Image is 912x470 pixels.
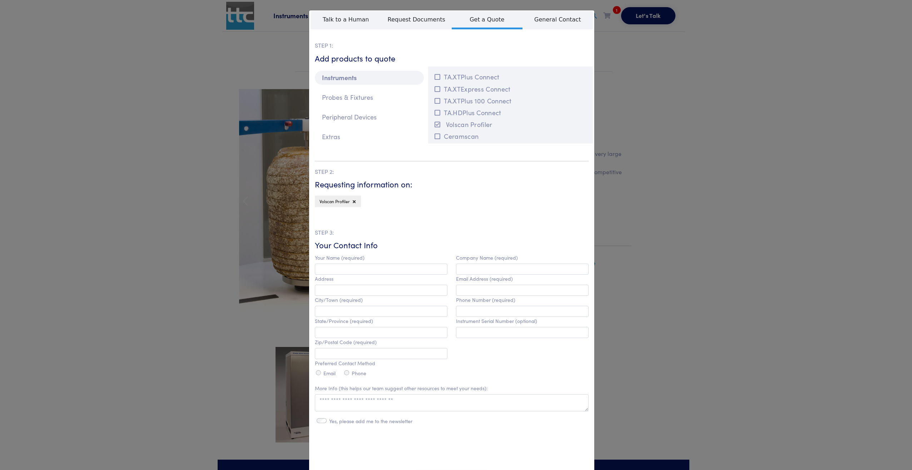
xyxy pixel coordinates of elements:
[315,255,365,261] label: Your Name (required)
[315,71,424,85] p: Instruments
[315,339,377,345] label: Zip/Postal Code (required)
[452,11,522,29] span: Get a Quote
[456,255,518,261] label: Company Name (required)
[315,318,373,324] label: State/Province (required)
[315,130,424,144] p: Extras
[315,167,589,176] p: STEP 2:
[432,118,589,130] button: Volscan Profiler
[315,240,589,251] h6: Your Contact Info
[456,318,537,324] label: Instrument Serial Number (optional)
[456,276,513,282] label: Email Address (required)
[315,90,424,104] p: Probes & Fixtures
[323,370,336,376] label: Email
[432,107,589,118] button: TA.HDPlus Connect
[329,418,412,424] label: Yes, please add me to the newsletter
[315,297,363,303] label: City/Town (required)
[381,11,452,28] span: Request Documents
[315,41,589,50] p: STEP 1:
[315,385,488,391] label: More Info (this helps our team suggest other resources to meet your needs):
[432,71,589,83] button: TA.XTPlus Connect
[456,297,515,303] label: Phone Number (required)
[315,110,424,124] p: Peripheral Devices
[311,11,381,28] span: Talk to a Human
[315,276,333,282] label: Address
[432,83,589,95] button: TA.XTExpress Connect
[319,198,350,204] span: Volscan Profiler
[432,130,589,142] button: Ceramscan
[352,370,366,376] label: Phone
[315,228,589,237] p: STEP 3:
[315,53,589,64] h6: Add products to quote
[315,360,375,366] label: Preferred Contact Method
[522,11,593,28] span: General Contact
[432,95,589,107] button: TA.XTPlus 100 Connect
[315,179,589,190] h6: Requesting information on:
[397,439,506,467] iframe: reCAPTCHA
